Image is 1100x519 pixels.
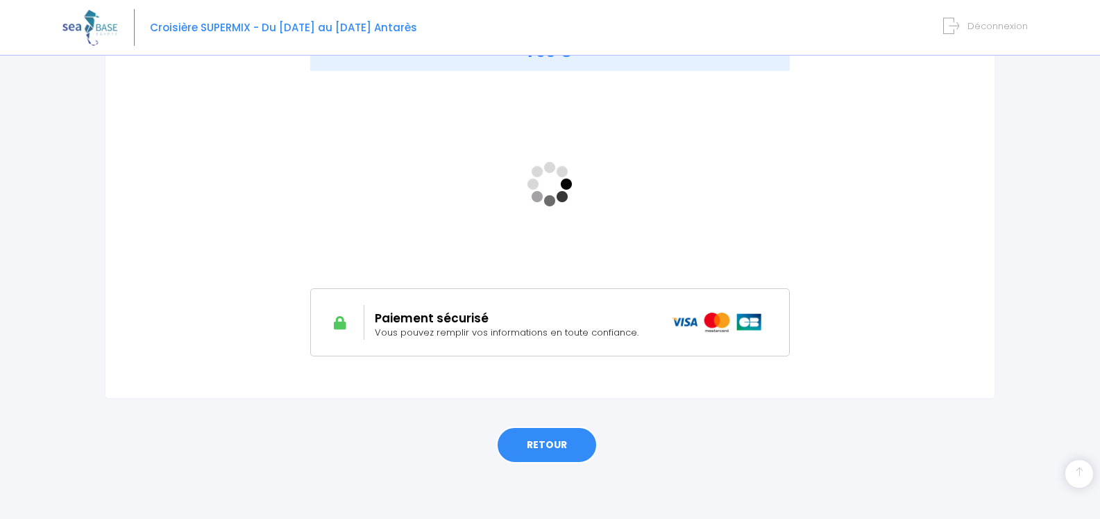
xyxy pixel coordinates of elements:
[375,326,638,339] span: Vous pouvez remplir vos informations en toute confiance.
[310,80,790,288] iframe: <!-- //required -->
[375,311,651,325] h2: Paiement sécurisé
[150,20,417,35] span: Croisière SUPERMIX - Du [DATE] au [DATE] Antarès
[967,19,1028,33] span: Déconnexion
[496,427,598,464] a: RETOUR
[672,313,763,332] img: icons_paiement_securise@2x.png
[527,41,573,63] span: 790 €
